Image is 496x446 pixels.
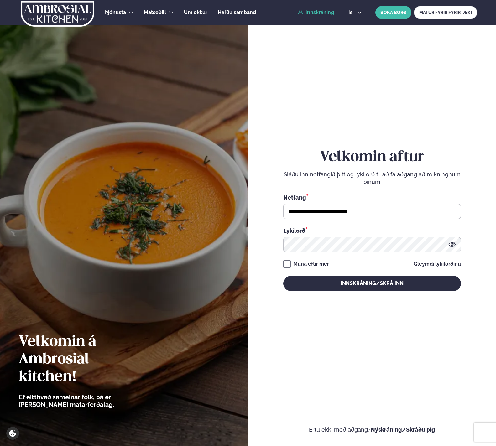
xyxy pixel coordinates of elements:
img: logo [20,1,95,27]
button: is [343,10,367,15]
a: MATUR FYRIR FYRIRTÆKI [414,6,477,19]
span: Hafðu samband [218,9,256,15]
a: Innskráning [298,10,334,15]
a: Hafðu samband [218,9,256,16]
button: Innskráning/Skrá inn [283,276,461,291]
span: Matseðill [144,9,166,15]
p: Ef eitthvað sameinar fólk, þá er [PERSON_NAME] matarferðalag. [19,393,149,408]
button: BÓKA BORÐ [375,6,411,19]
a: Um okkur [184,9,207,16]
div: Netfang [283,193,461,201]
p: Sláðu inn netfangið þitt og lykilorð til að fá aðgang að reikningnum þínum [283,171,461,186]
div: Lykilorð [283,226,461,235]
a: Matseðill [144,9,166,16]
h2: Velkomin á Ambrosial kitchen! [19,333,149,386]
a: Nýskráning/Skráðu þig [371,426,435,433]
p: Ertu ekki með aðgang? [267,426,478,433]
a: Cookie settings [6,427,19,440]
span: is [348,10,354,15]
a: Gleymdi lykilorðinu [414,262,461,267]
span: Þjónusta [105,9,126,15]
span: Um okkur [184,9,207,15]
a: Þjónusta [105,9,126,16]
h2: Velkomin aftur [283,148,461,166]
